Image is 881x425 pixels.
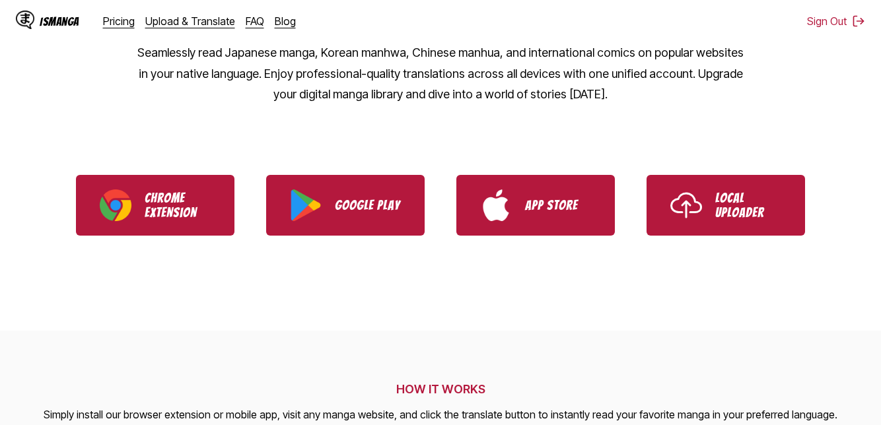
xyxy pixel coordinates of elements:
h2: HOW IT WORKS [44,382,837,396]
a: FAQ [246,15,264,28]
a: Use IsManga Local Uploader [647,175,805,236]
button: Sign Out [807,15,865,28]
a: Download IsManga from App Store [456,175,615,236]
p: Local Uploader [715,191,781,220]
img: App Store logo [480,189,512,221]
p: App Store [525,198,591,212]
p: Chrome Extension [145,191,211,220]
a: Download IsManga Chrome Extension [76,175,234,236]
img: Chrome logo [100,189,131,221]
a: Download IsManga from Google Play [266,175,425,236]
a: Blog [275,15,296,28]
div: IsManga [40,15,79,28]
p: Google Play [335,198,401,212]
img: Google Play logo [290,189,322,221]
a: Pricing [103,15,135,28]
p: Seamlessly read Japanese manga, Korean manhwa, Chinese manhua, and international comics on popula... [137,42,744,105]
a: Upload & Translate [145,15,235,28]
p: Simply install our browser extension or mobile app, visit any manga website, and click the transl... [44,407,837,424]
img: IsManga Logo [16,11,34,29]
a: IsManga LogoIsManga [16,11,103,32]
img: Upload icon [670,189,702,221]
img: Sign out [852,15,865,28]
